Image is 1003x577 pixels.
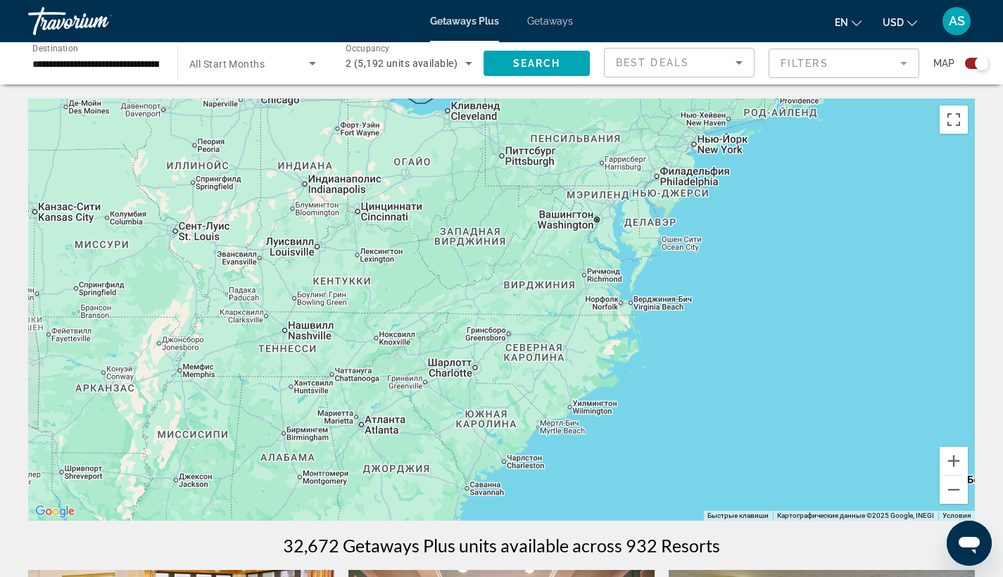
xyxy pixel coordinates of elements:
button: Change currency [883,12,917,32]
span: Search [513,58,561,69]
span: Destination [32,43,78,53]
span: AS [949,14,965,28]
button: Уменьшить [940,476,968,504]
span: Best Deals [616,57,689,68]
span: USD [883,17,904,28]
span: Картографические данные ©2025 Google, INEGI [777,512,934,519]
img: Google [32,502,78,521]
a: Travorium [28,3,169,39]
a: Открыть эту область в Google Картах (в новом окне) [32,502,78,521]
a: Условия (ссылка откроется в новой вкладке) [942,512,971,519]
span: Map [933,53,954,73]
iframe: Кнопка запуска окна обмена сообщениями [947,521,992,566]
span: All Start Months [189,58,265,70]
button: Увеличить [940,447,968,475]
a: Getaways [527,15,573,27]
mat-select: Sort by [616,54,743,71]
button: Включить полноэкранный режим [940,106,968,134]
button: Быстрые клавиши [707,511,769,521]
button: Filter [769,48,919,79]
span: en [835,17,848,28]
button: Change language [835,12,862,32]
span: Occupancy [346,44,390,53]
span: 2 (5,192 units available) [346,58,458,69]
button: Search [484,51,590,76]
a: Getaways Plus [430,15,499,27]
button: User Menu [938,6,975,36]
h1: 32,672 Getaways Plus units available across 932 Resorts [283,535,720,556]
